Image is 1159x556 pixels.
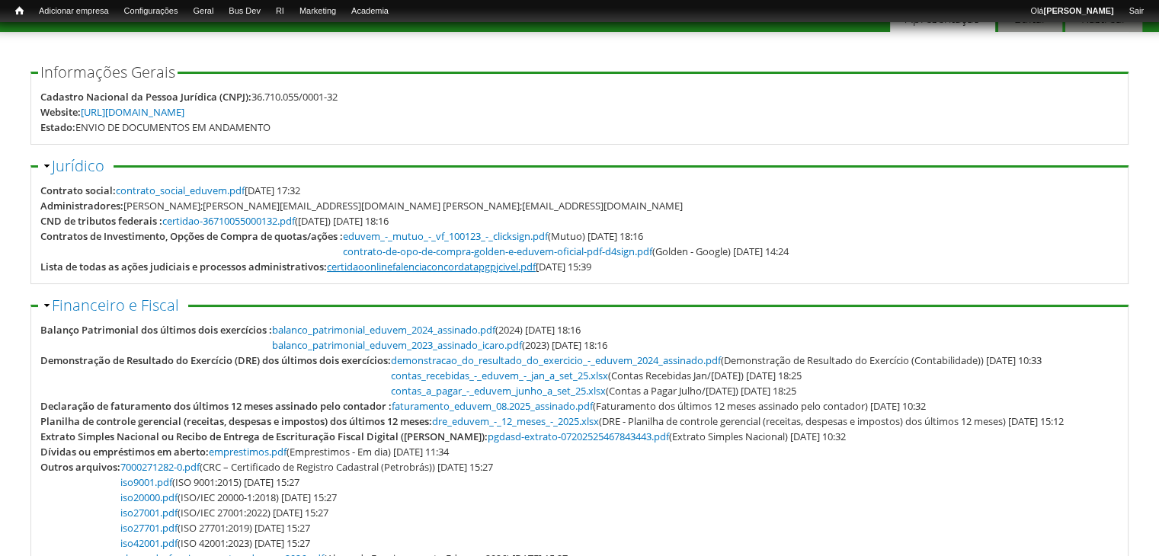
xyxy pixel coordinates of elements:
span: (2024) [DATE] 18:16 [272,323,581,337]
strong: [PERSON_NAME] [1043,6,1113,15]
a: 7000271282-0.pdf [120,460,200,474]
a: iso27701.pdf [120,521,178,535]
a: iso27001.pdf [120,506,178,519]
a: contas_a_pagar_-_eduvem_junho_a_set_25.xlsx [391,384,606,398]
span: (Contas a Pagar Julho/[DATE]) [DATE] 18:25 [391,384,796,398]
a: certidaoonlinefalenciaconcordatapgpjcivel.pdf [327,260,536,273]
div: Contratos de Investimento, Opções de Compra de quotas/ações : [40,228,343,244]
span: (ISO/IEC 27001:2022) [DATE] 15:27 [120,506,328,519]
span: Início [15,5,24,16]
span: (ISO 9001:2015) [DATE] 15:27 [120,475,299,489]
a: Sair [1121,4,1151,19]
span: (Contas Recebidas Jan/[DATE]) [DATE] 18:25 [391,369,802,382]
div: Dívidas ou empréstimos em aberto: [40,444,209,459]
a: certidao-36710055000132.pdf [162,214,295,228]
div: Demonstração de Resultado do Exercício (DRE) dos últimos dois exercícios: [40,353,391,368]
span: (2023) [DATE] 18:16 [272,338,607,352]
a: balanco_patrimonial_eduvem_2024_assinado.pdf [272,323,495,337]
a: balanco_patrimonial_eduvem_2023_assinado_icaro.pdf [272,338,522,352]
a: iso42001.pdf [120,536,178,550]
a: eduvem_-_mutuo_-_vf_100123_-_clicksign.pdf [343,229,548,243]
div: Website: [40,104,81,120]
div: Contrato social: [40,183,116,198]
a: contas_recebidas_-_eduvem_-_jan_a_set_25.xlsx [391,369,608,382]
a: contrato-de-opo-de-compra-golden-e-eduvem-oficial-pdf-d4sign.pdf [343,244,652,258]
div: CND de tributos federais : [40,213,162,228]
a: pgdasd-extrato-07202525467843443.pdf [488,430,669,443]
a: emprestimos.pdf [209,445,287,459]
div: Planilha de controle gerencial (receitas, despesas e impostos) dos últimos 12 meses: [40,414,432,429]
div: Administradores: [40,198,123,213]
div: Balanço Patrimonial dos últimos dois exercícios : [40,322,272,337]
span: (ISO/IEC 20000-1:2018) [DATE] 15:27 [120,490,337,504]
a: Marketing [292,4,344,19]
a: faturamento_eduvem_08.2025_assinado.pdf [392,399,593,413]
a: Adicionar empresa [31,4,117,19]
span: (ISO 42001:2023) [DATE] 15:27 [120,536,310,550]
span: (ISO 27701:2019) [DATE] 15:27 [120,521,310,535]
a: demonstracao_do_resultado_do_exercicio_-_eduvem_2024_assinado.pdf [391,353,721,367]
span: (Mutuo) [DATE] 18:16 [343,229,643,243]
a: Início [8,4,31,18]
span: (DRE - Planilha de controle gerencial (receitas, despesas e impostos) dos últimos 12 meses) [DATE... [432,414,1064,428]
div: Declaração de faturamento dos últimos 12 meses assinado pelo contador : [40,398,392,414]
div: Estado: [40,120,75,135]
div: ENVIO DE DOCUMENTOS EM ANDAMENTO [75,120,271,135]
div: Extrato Simples Nacional ou Recibo de Entrega de Escrituração Fiscal Digital ([PERSON_NAME]): [40,429,488,444]
span: (Faturamento dos últimos 12 meses assinado pelo contador) [DATE] 10:32 [392,399,926,413]
span: Informações Gerais [40,62,175,82]
a: RI [268,4,292,19]
a: [URL][DOMAIN_NAME] [81,105,184,119]
span: (Demonstração de Resultado do Exercício (Contabilidade)) [DATE] 10:33 [391,353,1042,367]
a: Academia [344,4,396,19]
a: Configurações [117,4,186,19]
div: [PERSON_NAME];[PERSON_NAME][EMAIL_ADDRESS][DOMAIN_NAME] [PERSON_NAME];[EMAIL_ADDRESS][DOMAIN_NAME] [123,198,683,213]
a: Jurídico [52,155,104,176]
div: Lista de todas as ações judiciais e processos administrativos: [40,259,327,274]
div: 36.710.055/0001-32 [251,89,338,104]
a: Bus Dev [221,4,268,19]
a: iso20000.pdf [120,490,178,504]
a: Financeiro e Fiscal [52,295,179,315]
span: (CRC – Certificado de Registro Cadastral (Petrobrás)) [DATE] 15:27 [120,460,493,474]
span: (Extrato Simples Nacional) [DATE] 10:32 [488,430,846,443]
a: Geral [185,4,221,19]
a: iso9001.pdf [120,475,172,489]
span: [DATE] 15:39 [327,260,591,273]
a: Olá[PERSON_NAME] [1023,4,1121,19]
span: (Emprestimos - Em dia) [DATE] 11:34 [209,445,449,459]
span: [DATE] 17:32 [116,184,300,197]
div: Cadastro Nacional da Pessoa Jurídica (CNPJ): [40,89,251,104]
a: contrato_social_eduvem.pdf [116,184,245,197]
span: (Golden - Google) [DATE] 14:24 [343,244,789,258]
a: dre_eduvem_-_12_meses_-_2025.xlsx [432,414,599,428]
div: Outros arquivos: [40,459,120,475]
span: ([DATE]) [DATE] 18:16 [162,214,389,228]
